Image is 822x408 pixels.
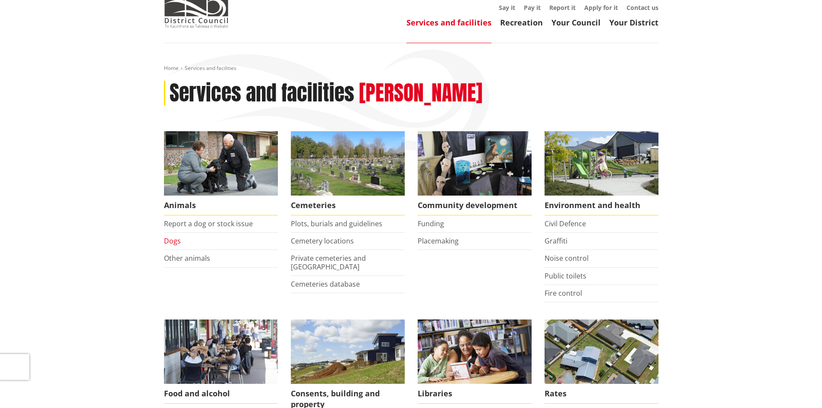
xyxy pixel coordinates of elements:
[418,319,532,384] img: Waikato District Council libraries
[164,131,278,196] img: Animal Control
[418,131,532,215] a: Matariki Travelling Suitcase Art Exhibition Community development
[291,253,366,271] a: Private cemeteries and [GEOGRAPHIC_DATA]
[418,384,532,404] span: Libraries
[418,131,532,196] img: Matariki Travelling Suitcase Art Exhibition
[164,319,278,384] img: Food and Alcohol in the Waikato
[782,372,813,403] iframe: Messenger Launcher
[164,384,278,404] span: Food and alcohol
[164,253,210,263] a: Other animals
[549,3,576,12] a: Report it
[418,219,444,228] a: Funding
[545,131,658,215] a: New housing in Pokeno Environment and health
[185,64,236,72] span: Services and facilities
[291,279,360,289] a: Cemeteries database
[406,17,491,28] a: Services and facilities
[545,253,589,263] a: Noise control
[164,319,278,404] a: Food and Alcohol in the Waikato Food and alcohol
[291,236,354,246] a: Cemetery locations
[551,17,601,28] a: Your Council
[164,131,278,215] a: Waikato District Council Animal Control team Animals
[291,319,405,384] img: Land and property thumbnail
[418,236,459,246] a: Placemaking
[627,3,658,12] a: Contact us
[291,131,405,215] a: Huntly Cemetery Cemeteries
[164,196,278,215] span: Animals
[545,236,567,246] a: Graffiti
[545,384,658,404] span: Rates
[164,236,181,246] a: Dogs
[584,3,618,12] a: Apply for it
[545,319,658,404] a: Pay your rates online Rates
[164,219,253,228] a: Report a dog or stock issue
[291,196,405,215] span: Cemeteries
[164,64,179,72] a: Home
[499,3,515,12] a: Say it
[418,196,532,215] span: Community development
[291,131,405,196] img: Huntly Cemetery
[164,65,658,72] nav: breadcrumb
[359,81,482,106] h2: [PERSON_NAME]
[545,196,658,215] span: Environment and health
[418,319,532,404] a: Library membership is free to everyone who lives in the Waikato district. Libraries
[545,288,582,298] a: Fire control
[500,17,543,28] a: Recreation
[609,17,658,28] a: Your District
[545,319,658,384] img: Rates-thumbnail
[545,131,658,196] img: New housing in Pokeno
[545,271,586,281] a: Public toilets
[524,3,541,12] a: Pay it
[545,219,586,228] a: Civil Defence
[291,219,382,228] a: Plots, burials and guidelines
[170,81,354,106] h1: Services and facilities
